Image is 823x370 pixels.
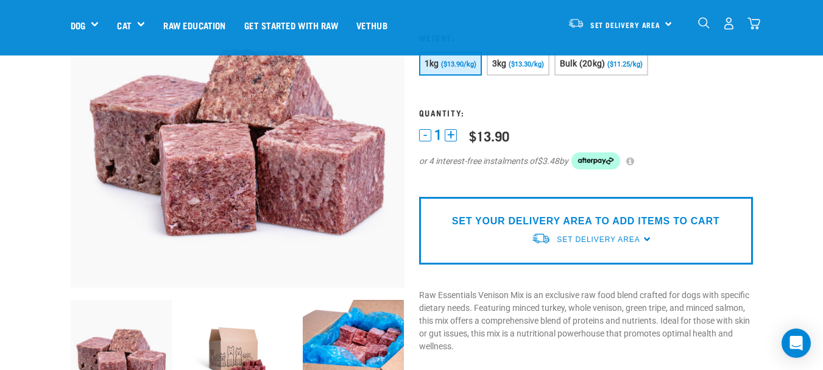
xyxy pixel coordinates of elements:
span: ($13.30/kg) [509,60,544,68]
span: Bulk (20kg) [560,59,606,68]
button: + [445,129,457,141]
img: home-icon-1@2x.png [698,17,710,29]
img: van-moving.png [531,232,551,245]
img: van-moving.png [568,18,584,29]
span: ($11.25/kg) [607,60,643,68]
a: Dog [71,18,85,32]
img: user.png [722,17,735,30]
div: $13.90 [469,128,509,143]
span: 1kg [425,59,439,68]
span: Set Delivery Area [557,235,640,244]
p: SET YOUR DELIVERY AREA TO ADD ITEMS TO CART [452,214,719,229]
span: 1 [434,129,442,141]
a: Raw Education [154,1,235,49]
button: - [419,129,431,141]
button: 1kg ($13.90/kg) [419,52,482,76]
button: 3kg ($13.30/kg) [487,52,549,76]
a: Get started with Raw [235,1,347,49]
div: or 4 interest-free instalments of by [419,152,753,169]
span: ($13.90/kg) [441,60,476,68]
img: home-icon@2x.png [747,17,760,30]
span: $3.48 [537,155,559,168]
span: 3kg [492,59,507,68]
span: Set Delivery Area [590,23,661,27]
h3: Quantity: [419,108,753,117]
div: Open Intercom Messenger [782,329,811,358]
a: Cat [117,18,131,32]
img: Afterpay [571,152,620,169]
a: Vethub [347,1,397,49]
button: Bulk (20kg) ($11.25/kg) [554,52,648,76]
p: Raw Essentials Venison Mix is an exclusive raw food blend crafted for dogs with specific dietary ... [419,289,753,353]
